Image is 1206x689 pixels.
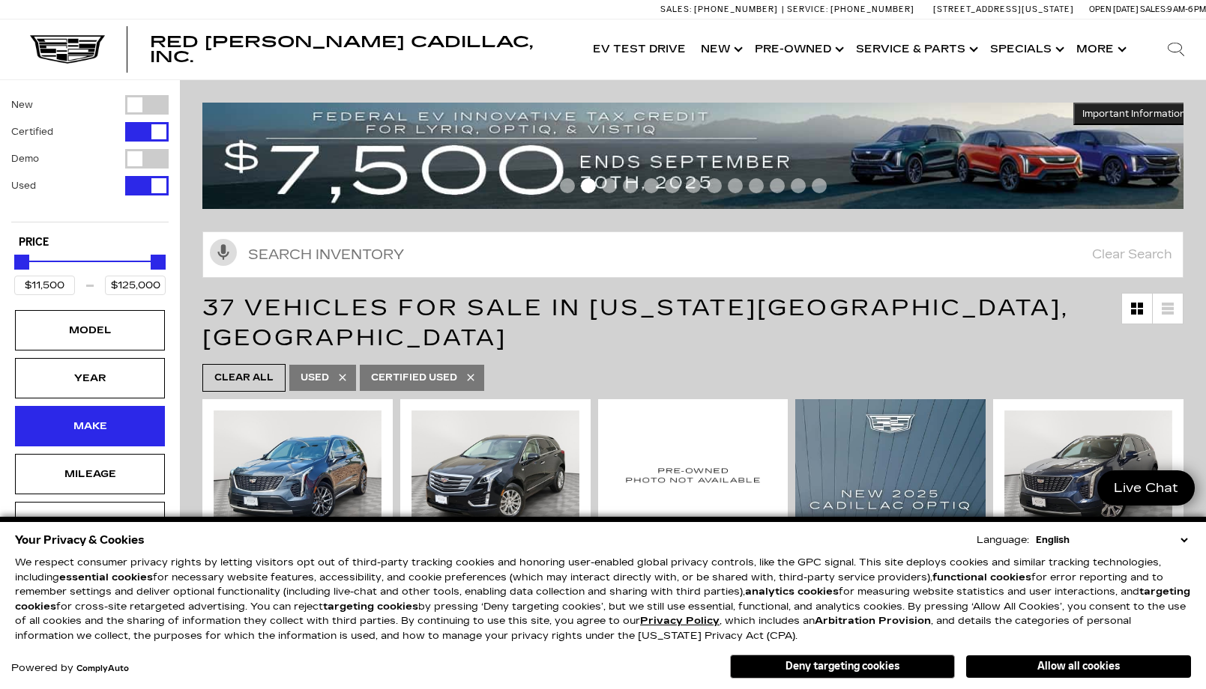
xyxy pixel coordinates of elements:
img: Cadillac Dark Logo with Cadillac White Text [30,35,105,64]
img: 2021 Cadillac XT4 Premium Luxury [1004,410,1172,536]
button: Important Information [1073,103,1195,125]
div: Model [52,322,127,339]
span: Live Chat [1106,479,1186,497]
span: Red [PERSON_NAME] Cadillac, Inc. [150,33,533,66]
div: Powered by [11,664,129,673]
strong: Arbitration Provision [815,615,931,627]
input: Minimum [14,276,75,295]
input: Search Inventory [202,231,1184,278]
img: 2019 Cadillac XT4 AWD Premium Luxury [609,410,777,539]
span: Go to slide 12 [791,178,806,193]
span: Your Privacy & Cookies [15,529,145,550]
label: Demo [11,151,39,166]
span: Open [DATE] [1089,4,1139,14]
div: Minimum Price [14,255,29,270]
strong: functional cookies [932,571,1031,583]
div: MakeMake [15,406,165,446]
div: ModelModel [15,310,165,350]
span: Sales: [660,4,692,14]
a: [STREET_ADDRESS][US_STATE] [933,4,1074,14]
span: Go to slide 3 [602,178,617,193]
span: 37 Vehicles for Sale in [US_STATE][GEOGRAPHIC_DATA], [GEOGRAPHIC_DATA] [202,294,1069,351]
a: Privacy Policy [640,615,720,627]
svg: Click to toggle on voice search [210,239,237,266]
span: Go to slide 7 [686,178,701,193]
div: Filter by Vehicle Type [11,95,169,222]
div: Mileage [52,466,127,482]
a: Pre-Owned [747,19,848,79]
img: 2018 Cadillac XT5 Luxury AWD [411,410,579,536]
span: Go to slide 13 [812,178,827,193]
label: Certified [11,124,53,139]
div: Maximum Price [151,255,166,270]
span: Go to slide 2 [581,178,596,193]
span: Important Information [1082,108,1186,120]
strong: analytics cookies [745,586,839,598]
a: Service & Parts [848,19,983,79]
span: Go to slide 9 [728,178,743,193]
label: New [11,97,33,112]
span: Go to slide 11 [770,178,785,193]
span: Go to slide 10 [749,178,764,193]
button: More [1069,19,1131,79]
button: Deny targeting cookies [730,655,955,679]
a: Live Chat [1097,470,1195,506]
a: New [693,19,747,79]
div: Year [52,370,127,386]
span: [PHONE_NUMBER] [694,4,778,14]
div: Engine [52,514,127,530]
span: 9 AM-6 PM [1167,4,1206,14]
strong: essential cookies [59,571,153,583]
h5: Price [19,236,161,249]
span: [PHONE_NUMBER] [830,4,914,14]
span: Clear All [214,368,274,387]
a: ComplyAuto [76,664,129,673]
button: Allow all cookies [966,655,1191,678]
div: YearYear [15,358,165,398]
input: Maximum [105,276,166,295]
label: Used [11,178,36,193]
span: Service: [787,4,828,14]
div: Price [14,249,166,295]
strong: targeting cookies [323,601,418,613]
span: Go to slide 1 [560,178,575,193]
span: Certified Used [371,368,457,387]
span: Go to slide 8 [707,178,722,193]
span: Sales: [1140,4,1167,14]
span: Go to slide 5 [644,178,659,193]
select: Language Select [1032,532,1191,547]
img: 2019 Cadillac XT4 AWD Premium Luxury [214,410,382,536]
div: EngineEngine [15,502,165,542]
span: Used [301,368,329,387]
strong: targeting cookies [15,586,1190,613]
img: vrp-tax-ending-august-version [202,103,1195,209]
div: Language: [977,535,1029,545]
a: Sales: [PHONE_NUMBER] [660,5,782,13]
a: Red [PERSON_NAME] Cadillac, Inc. [150,34,570,64]
span: Go to slide 4 [623,178,638,193]
div: MileageMileage [15,454,165,494]
a: Specials [983,19,1069,79]
a: EV Test Drive [585,19,693,79]
span: Go to slide 6 [665,178,680,193]
a: Service: [PHONE_NUMBER] [782,5,918,13]
div: Make [52,418,127,434]
p: We respect consumer privacy rights by letting visitors opt out of third-party tracking cookies an... [15,556,1191,643]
